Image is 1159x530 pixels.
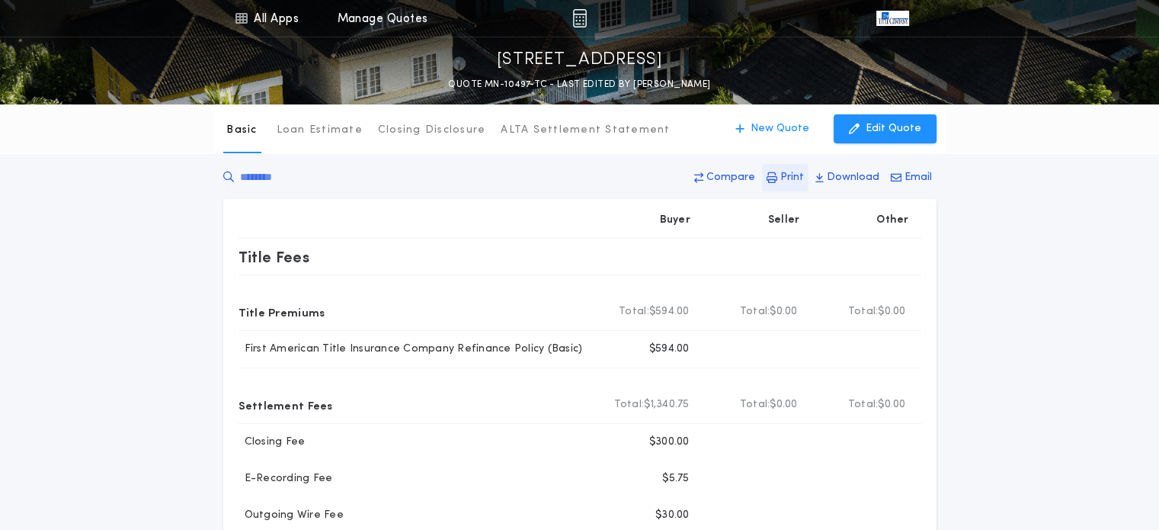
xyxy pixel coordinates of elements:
[706,170,755,185] p: Compare
[768,213,800,228] p: Seller
[660,213,690,228] p: Buyer
[501,123,670,138] p: ALTA Settlement Statement
[740,397,770,413] b: Total:
[827,170,879,185] p: Download
[239,342,583,357] p: First American Title Insurance Company Refinance Policy (Basic)
[277,123,363,138] p: Loan Estimate
[834,114,936,143] button: Edit Quote
[649,304,690,320] span: $594.00
[811,164,884,191] button: Download
[848,304,879,320] b: Total:
[762,164,808,191] button: Print
[239,508,344,523] p: Outgoing Wire Fee
[239,245,310,269] p: Title Fees
[655,508,690,523] p: $30.00
[619,304,649,320] b: Total:
[720,114,824,143] button: New Quote
[614,397,645,413] b: Total:
[751,121,809,137] p: New Quote
[448,77,710,92] p: QUOTE MN-10497-TC - LAST EDITED BY [PERSON_NAME]
[770,397,797,413] span: $0.00
[878,304,905,320] span: $0.00
[497,48,663,72] p: [STREET_ADDRESS]
[904,170,932,185] p: Email
[770,304,797,320] span: $0.00
[239,471,333,487] p: E-Recording Fee
[649,342,690,357] p: $594.00
[690,164,760,191] button: Compare
[876,11,908,26] img: vs-icon
[878,397,905,413] span: $0.00
[378,123,486,138] p: Closing Disclosure
[226,123,257,138] p: Basic
[649,435,690,450] p: $300.00
[572,9,587,27] img: img
[876,213,908,228] p: Other
[740,304,770,320] b: Total:
[239,435,306,450] p: Closing Fee
[239,393,333,417] p: Settlement Fees
[886,164,936,191] button: Email
[866,121,921,137] p: Edit Quote
[662,471,689,487] p: $5.75
[780,170,804,185] p: Print
[644,397,689,413] span: $1,340.75
[848,397,879,413] b: Total:
[239,300,325,324] p: Title Premiums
